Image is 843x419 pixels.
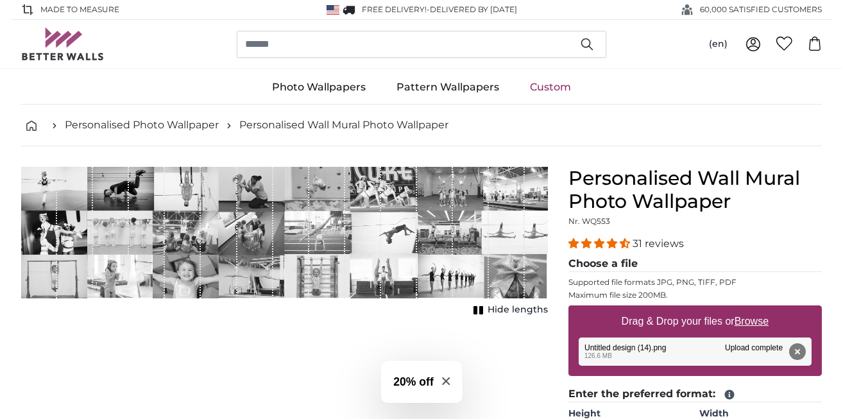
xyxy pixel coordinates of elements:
[617,309,774,334] label: Drag & Drop your files or
[568,237,633,250] span: 4.32 stars
[568,386,822,402] legend: Enter the preferred format:
[568,216,610,226] span: Nr. WQ553
[568,256,822,272] legend: Choose a file
[327,5,339,15] img: United States
[381,71,515,104] a: Pattern Wallpapers
[362,4,427,14] span: FREE delivery!
[633,237,684,250] span: 31 reviews
[568,290,822,300] p: Maximum file size 200MB.
[65,117,219,133] a: Personalised Photo Wallpaper
[568,277,822,287] p: Supported file formats JPG, PNG, TIFF, PDF
[21,105,822,146] nav: breadcrumbs
[735,316,769,327] u: Browse
[488,304,548,316] span: Hide lengths
[21,167,548,319] div: 1 of 1
[257,71,381,104] a: Photo Wallpapers
[239,117,448,133] a: Personalised Wall Mural Photo Wallpaper
[700,4,822,15] span: 60,000 SATISFIED CUSTOMERS
[40,4,119,15] span: Made to Measure
[699,33,738,56] button: (en)
[427,4,517,14] span: -
[430,4,517,14] span: Delivered by [DATE]
[568,167,822,213] h1: Personalised Wall Mural Photo Wallpaper
[21,28,105,60] img: Betterwalls
[515,71,586,104] a: Custom
[470,301,548,319] button: Hide lengths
